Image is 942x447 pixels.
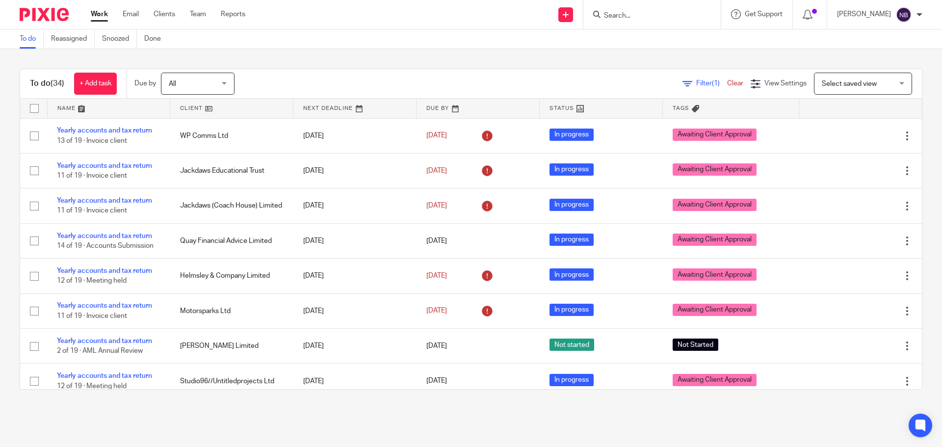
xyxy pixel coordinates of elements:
span: [DATE] [426,202,447,209]
span: Filter [696,80,727,87]
span: 11 of 19 · Invoice client [57,313,127,319]
td: Motorsparks Ltd [170,293,293,328]
a: Yearly accounts and tax return [57,127,152,134]
span: (34) [51,79,64,87]
a: Yearly accounts and tax return [57,233,152,239]
span: [DATE] [426,272,447,279]
span: Select saved view [822,80,877,87]
a: + Add task [74,73,117,95]
p: Due by [134,79,156,88]
span: Awaiting Client Approval [673,199,757,211]
span: [DATE] [426,237,447,244]
span: [DATE] [426,378,447,385]
span: 12 of 19 · Meeting held [57,383,127,390]
a: Email [123,9,139,19]
td: Helmsley & Company Limited [170,259,293,293]
img: svg%3E [896,7,912,23]
td: [DATE] [293,223,417,258]
span: Awaiting Client Approval [673,304,757,316]
span: In progress [549,234,594,246]
span: 2 of 19 · AML Annual Review [57,347,143,354]
td: Jackdaws Educational Trust [170,153,293,188]
span: In progress [549,129,594,141]
span: Not started [549,339,594,351]
td: WP Comms Ltd [170,118,293,153]
a: Yearly accounts and tax return [57,302,152,309]
td: [DATE] [293,259,417,293]
a: To do [20,29,44,49]
span: Tags [673,105,689,111]
span: Awaiting Client Approval [673,129,757,141]
td: [DATE] [293,153,417,188]
td: Studio96//Untitledprojects Ltd [170,364,293,398]
span: In progress [549,163,594,176]
span: In progress [549,268,594,281]
span: Awaiting Client Approval [673,234,757,246]
td: [DATE] [293,118,417,153]
span: View Settings [764,80,807,87]
p: [PERSON_NAME] [837,9,891,19]
span: [DATE] [426,132,447,139]
a: Team [190,9,206,19]
span: All [169,80,176,87]
a: Yearly accounts and tax return [57,197,152,204]
span: [DATE] [426,342,447,349]
a: Yearly accounts and tax return [57,372,152,379]
span: 14 of 19 · Accounts Submission [57,242,154,249]
td: Quay Financial Advice Limited [170,223,293,258]
span: Get Support [745,11,783,18]
td: [DATE] [293,364,417,398]
span: [DATE] [426,308,447,315]
img: Pixie [20,8,69,21]
a: Done [144,29,168,49]
span: (1) [712,80,720,87]
td: [DATE] [293,329,417,364]
td: [PERSON_NAME] Limited [170,329,293,364]
span: 11 of 19 · Invoice client [57,172,127,179]
span: In progress [549,199,594,211]
span: Awaiting Client Approval [673,163,757,176]
span: Awaiting Client Approval [673,374,757,386]
td: [DATE] [293,293,417,328]
a: Work [91,9,108,19]
span: [DATE] [426,167,447,174]
span: 11 of 19 · Invoice client [57,208,127,214]
span: In progress [549,374,594,386]
a: Snoozed [102,29,137,49]
input: Search [603,12,691,21]
span: Awaiting Client Approval [673,268,757,281]
td: Jackdaws (Coach House) Limited [170,188,293,223]
a: Yearly accounts and tax return [57,162,152,169]
span: 13 of 19 · Invoice client [57,137,127,144]
h1: To do [30,79,64,89]
td: [DATE] [293,188,417,223]
a: Yearly accounts and tax return [57,338,152,344]
a: Reports [221,9,245,19]
a: Clear [727,80,743,87]
span: In progress [549,304,594,316]
a: Clients [154,9,175,19]
span: Not Started [673,339,718,351]
a: Yearly accounts and tax return [57,267,152,274]
span: 12 of 19 · Meeting held [57,278,127,285]
a: Reassigned [51,29,95,49]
